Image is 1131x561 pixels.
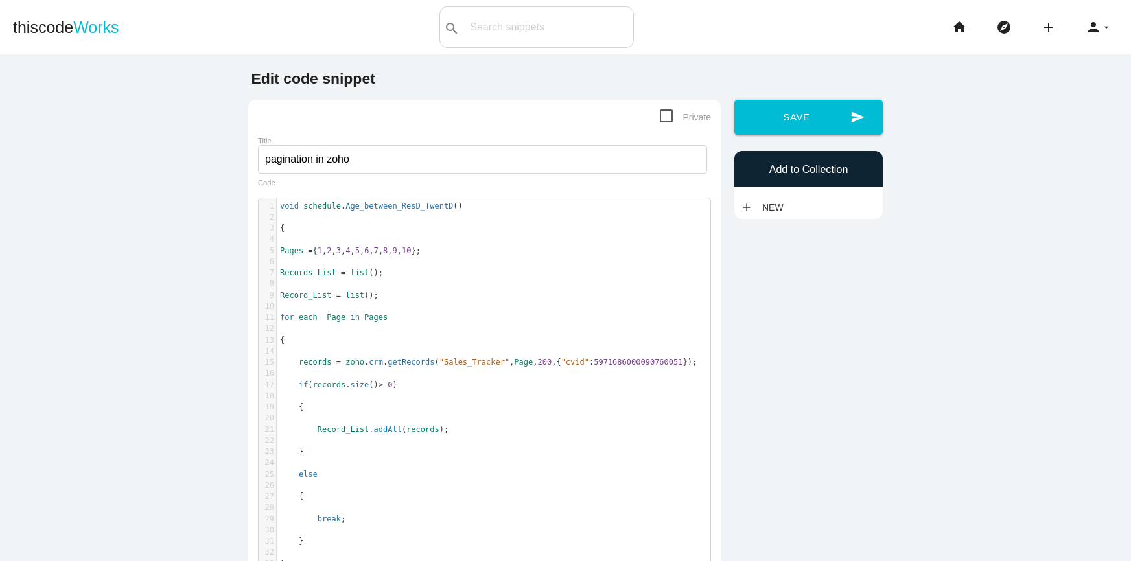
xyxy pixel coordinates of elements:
span: 6 [364,246,369,255]
div: 6 [259,257,276,268]
span: 1 [318,246,322,255]
span: list [345,291,364,300]
i: home [951,6,967,48]
span: "Sales_Tracker" [439,358,509,367]
div: 9 [259,290,276,301]
div: 14 [259,346,276,357]
span: = [341,268,345,277]
span: Record_List [280,291,331,300]
span: = [336,291,341,300]
span: Record_List [318,425,369,434]
div: 7 [259,268,276,279]
span: 10 [402,246,411,255]
div: 8 [259,279,276,290]
span: Private [660,109,711,126]
span: } [280,447,303,456]
span: { [280,336,285,345]
span: crm [369,358,383,367]
span: break [318,514,341,523]
span: 9 [393,246,397,255]
span: . () [280,201,463,211]
span: for [280,313,294,322]
div: 16 [259,368,276,379]
div: 31 [259,536,276,547]
i: person [1086,6,1101,48]
div: 10 [259,301,276,312]
span: records [299,358,332,367]
span: = [308,246,312,255]
span: 5 [355,246,360,255]
span: ( . () ) [280,380,397,389]
div: 5 [259,246,276,257]
span: records [313,380,346,389]
span: = [336,358,341,367]
i: add [741,196,752,219]
span: Pages [364,313,388,322]
span: { [280,402,303,411]
div: 11 [259,312,276,323]
button: sendSave [734,100,883,135]
label: Title [258,137,272,144]
span: void [280,201,299,211]
div: 13 [259,335,276,346]
span: 4 [345,246,350,255]
label: Code [258,179,275,187]
span: ; [280,514,345,523]
div: 12 [259,323,276,334]
div: 19 [259,402,276,413]
span: . ( ); [280,425,449,434]
div: 28 [259,502,276,513]
div: 3 [259,223,276,234]
i: send [850,100,865,135]
div: 17 [259,380,276,391]
div: 25 [259,469,276,480]
span: 5971686000090760051 [594,358,682,367]
i: arrow_drop_down [1101,6,1112,48]
div: 2 [259,212,276,223]
a: addNew [741,196,790,219]
span: 2 [327,246,331,255]
button: search [440,7,463,47]
div: 32 [259,547,276,558]
div: 30 [259,525,276,536]
span: in [350,313,359,322]
span: 200 [537,358,552,367]
span: 8 [383,246,388,255]
span: size [350,380,369,389]
span: addAll [374,425,402,434]
i: search [444,8,460,49]
span: if [299,380,308,389]
span: } [280,536,303,545]
div: 20 [259,413,276,424]
div: 24 [259,457,276,468]
span: schedule [303,201,341,211]
span: else [299,470,318,479]
span: Records_List [280,268,336,277]
span: Age_between_ResD_TwentD [345,201,453,211]
span: Pages [280,246,303,255]
span: . . ( , , ,{ : }); [280,358,697,367]
div: 22 [259,435,276,446]
i: add [1041,6,1056,48]
span: > [379,380,383,389]
span: (); [280,291,379,300]
div: 21 [259,424,276,435]
span: { [280,223,285,233]
div: 29 [259,514,276,525]
div: 15 [259,357,276,368]
span: records [406,425,439,434]
b: Edit code snippet [251,70,375,87]
span: 3 [336,246,341,255]
span: list [350,268,369,277]
div: 1 [259,201,276,212]
span: { [280,492,303,501]
i: explore [996,6,1012,48]
div: 23 [259,446,276,457]
span: each [299,313,318,322]
div: 4 [259,234,276,245]
span: 0 [388,380,392,389]
span: 7 [374,246,379,255]
span: getRecords [388,358,434,367]
div: 27 [259,491,276,502]
div: 18 [259,391,276,402]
